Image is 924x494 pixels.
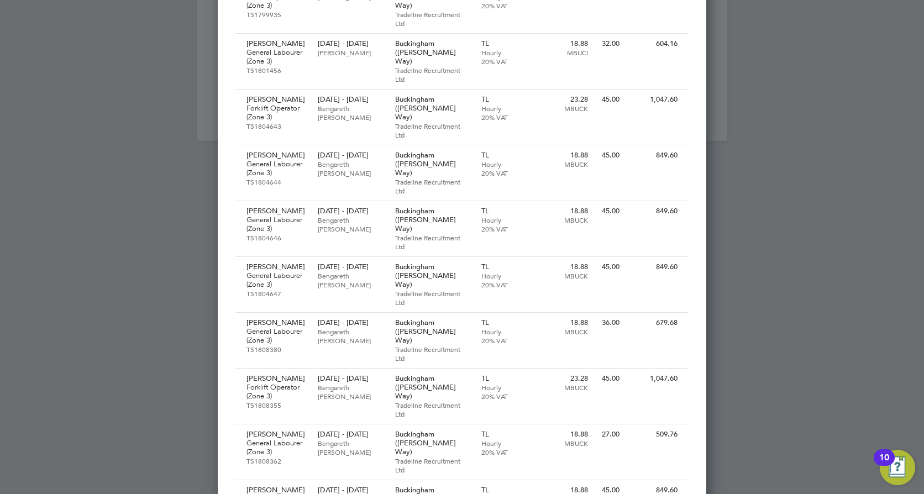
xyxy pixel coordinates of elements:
[481,336,529,345] p: 20% VAT
[481,383,529,392] p: Hourly
[246,271,307,289] p: General Labourer (Zone 3)
[540,39,588,48] p: 18.88
[246,439,307,456] p: General Labourer (Zone 3)
[395,177,470,195] p: Tradeline Recruitment Ltd
[481,271,529,280] p: Hourly
[246,160,307,177] p: General Labourer (Zone 3)
[395,66,470,83] p: Tradeline Recruitment Ltd
[318,104,384,122] p: Bengareth [PERSON_NAME]
[246,151,307,160] p: [PERSON_NAME]
[481,160,529,169] p: Hourly
[540,216,588,224] p: MBUCK
[481,448,529,456] p: 20% VAT
[481,48,529,57] p: Hourly
[599,95,620,104] p: 45.00
[395,122,470,139] p: Tradeline Recruitment Ltd
[246,104,307,122] p: Forklift Operator (Zone 3)
[395,401,470,418] p: Tradeline Recruitment Ltd
[395,318,470,345] p: Buckingham ([PERSON_NAME] Way)
[318,374,384,383] p: [DATE] - [DATE]
[599,207,620,216] p: 45.00
[631,207,678,216] p: 849.60
[481,439,529,448] p: Hourly
[246,66,307,75] p: TS1801456
[481,169,529,177] p: 20% VAT
[540,318,588,327] p: 18.88
[246,95,307,104] p: [PERSON_NAME]
[395,39,470,66] p: Buckingham ([PERSON_NAME] Way)
[318,439,384,456] p: Bengareth [PERSON_NAME]
[395,233,470,251] p: Tradeline Recruitment Ltd
[395,95,470,122] p: Buckingham ([PERSON_NAME] Way)
[540,207,588,216] p: 18.88
[246,39,307,48] p: [PERSON_NAME]
[540,383,588,392] p: MBUCK
[631,318,678,327] p: 679.68
[631,95,678,104] p: 1,047.60
[246,289,307,298] p: TS1804647
[318,207,384,216] p: [DATE] - [DATE]
[540,160,588,169] p: MBUCK
[631,151,678,160] p: 849.60
[395,289,470,307] p: Tradeline Recruitment Ltd
[246,48,307,66] p: General Labourer (Zone 3)
[246,456,307,465] p: TS1808362
[540,151,588,160] p: 18.88
[599,374,620,383] p: 45.00
[481,280,529,289] p: 20% VAT
[395,456,470,474] p: Tradeline Recruitment Ltd
[246,383,307,401] p: Forklift Operator (Zone 3)
[246,327,307,345] p: General Labourer (Zone 3)
[481,262,529,271] p: TL
[246,374,307,383] p: [PERSON_NAME]
[246,122,307,130] p: TS1804643
[540,104,588,113] p: MBUCK
[540,48,588,57] p: MBUCI
[481,113,529,122] p: 20% VAT
[540,95,588,104] p: 23.28
[481,39,529,48] p: TL
[318,262,384,271] p: [DATE] - [DATE]
[879,458,889,472] div: 10
[599,318,620,327] p: 36.00
[599,430,620,439] p: 27.00
[880,450,915,485] button: Open Resource Center, 10 new notifications
[481,224,529,233] p: 20% VAT
[540,430,588,439] p: 18.88
[395,151,470,177] p: Buckingham ([PERSON_NAME] Way)
[246,177,307,186] p: TS1804644
[599,262,620,271] p: 45.00
[481,151,529,160] p: TL
[481,318,529,327] p: TL
[481,374,529,383] p: TL
[481,216,529,224] p: Hourly
[481,430,529,439] p: TL
[395,430,470,456] p: Buckingham ([PERSON_NAME] Way)
[246,345,307,354] p: TS1808380
[481,392,529,401] p: 20% VAT
[246,10,307,19] p: TS1799935
[318,430,384,439] p: [DATE] - [DATE]
[318,48,384,57] p: [PERSON_NAME]
[631,262,678,271] p: 849.60
[318,151,384,160] p: [DATE] - [DATE]
[540,374,588,383] p: 23.28
[318,216,384,233] p: Bengareth [PERSON_NAME]
[318,383,384,401] p: Bengareth [PERSON_NAME]
[599,151,620,160] p: 45.00
[481,1,529,10] p: 20% VAT
[631,430,678,439] p: 509.76
[540,262,588,271] p: 18.88
[395,345,470,362] p: Tradeline Recruitment Ltd
[246,318,307,327] p: [PERSON_NAME]
[540,327,588,336] p: MBUCK
[246,233,307,242] p: TS1804646
[318,327,384,345] p: Bengareth [PERSON_NAME]
[481,327,529,336] p: Hourly
[395,207,470,233] p: Buckingham ([PERSON_NAME] Way)
[481,95,529,104] p: TL
[481,57,529,66] p: 20% VAT
[395,262,470,289] p: Buckingham ([PERSON_NAME] Way)
[395,374,470,401] p: Buckingham ([PERSON_NAME] Way)
[246,401,307,409] p: TS1808355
